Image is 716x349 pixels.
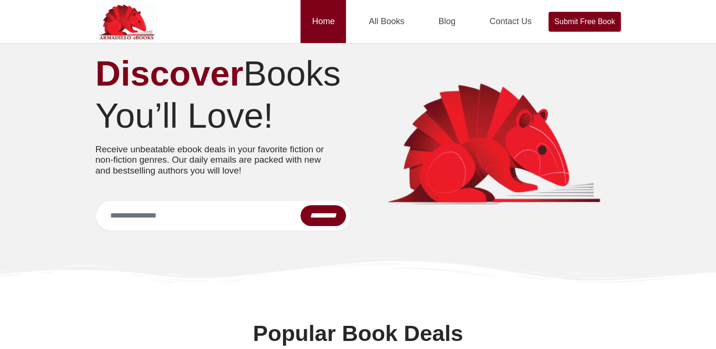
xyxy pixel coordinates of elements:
strong: Discover [96,54,244,93]
a: Submit Free Book [548,12,620,32]
img: armadilloebooks [365,82,621,209]
h2: Popular Book Deals [188,320,529,347]
img: Armadilloebooks [96,3,157,41]
h1: Books You’ll Love! [96,53,351,137]
p: Receive unbeatable ebook deals in your favorite fiction or non-fiction genres. Our daily emails a... [96,144,337,176]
